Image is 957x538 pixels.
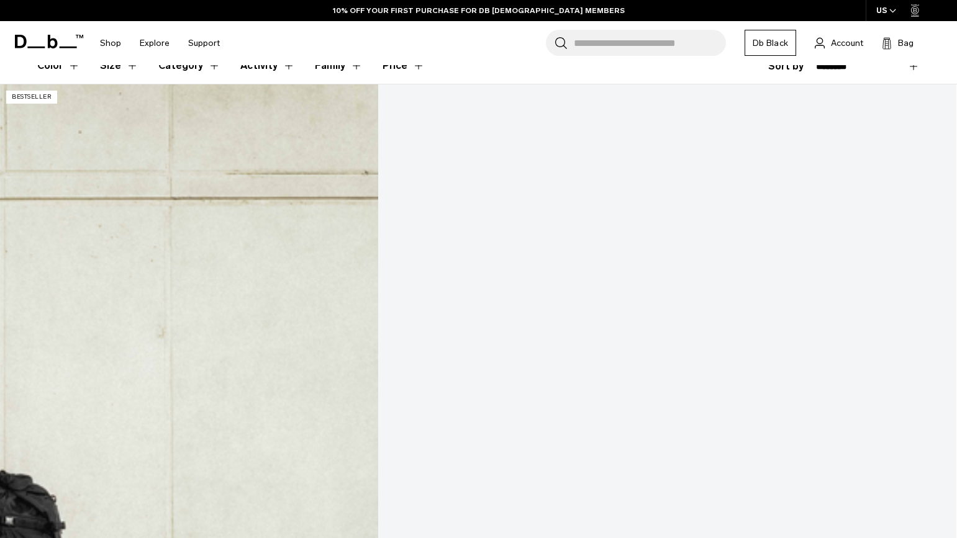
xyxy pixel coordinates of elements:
[831,37,863,50] span: Account
[158,48,220,84] button: Toggle Filter
[383,48,425,84] button: Toggle Price
[315,48,363,84] button: Toggle Filter
[37,48,80,84] button: Toggle Filter
[240,48,295,84] button: Toggle Filter
[815,35,863,50] a: Account
[745,30,796,56] a: Db Black
[6,91,57,104] p: Bestseller
[898,37,914,50] span: Bag
[140,21,170,65] a: Explore
[100,48,138,84] button: Toggle Filter
[91,21,229,65] nav: Main Navigation
[100,21,121,65] a: Shop
[882,35,914,50] button: Bag
[188,21,220,65] a: Support
[333,5,625,16] a: 10% OFF YOUR FIRST PURCHASE FOR DB [DEMOGRAPHIC_DATA] MEMBERS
